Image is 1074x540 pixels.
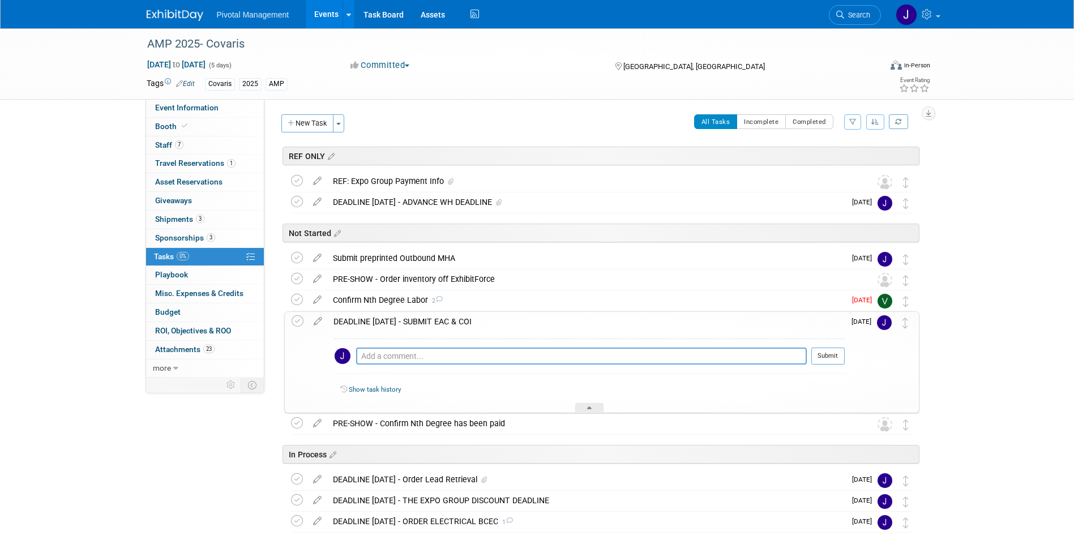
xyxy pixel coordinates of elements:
[307,197,327,207] a: edit
[904,61,930,70] div: In-Person
[327,414,855,433] div: PRE-SHOW - Confirm Nth Degree has been paid
[217,10,289,19] span: Pivotal Management
[146,285,264,303] a: Misc. Expenses & Credits
[327,491,845,510] div: DEADLINE [DATE] - THE EXPO GROUP DISCOUNT DEADLINE
[829,5,881,25] a: Search
[146,229,264,247] a: Sponsorships3
[903,517,909,528] i: Move task
[903,198,909,209] i: Move task
[737,114,786,129] button: Incomplete
[878,273,892,288] img: Unassigned
[903,419,909,430] i: Move task
[335,348,350,364] img: Jessica Gatton
[155,103,219,112] span: Event Information
[155,122,190,131] span: Booth
[205,78,235,90] div: Covaris
[155,326,231,335] span: ROI, Objectives & ROO
[155,196,192,205] span: Giveaways
[146,322,264,340] a: ROI, Objectives & ROO
[785,114,833,129] button: Completed
[221,378,241,392] td: Personalize Event Tab Strip
[878,494,892,509] img: Jessica Gatton
[146,359,264,378] a: more
[307,295,327,305] a: edit
[852,198,878,206] span: [DATE]
[146,136,264,155] a: Staff7
[878,417,892,432] img: Unassigned
[281,114,333,132] button: New Task
[307,418,327,428] a: edit
[903,475,909,486] i: Move task
[878,175,892,190] img: Unassigned
[176,80,195,88] a: Edit
[891,61,902,70] img: Format-Inperson.png
[903,254,909,265] i: Move task
[811,348,845,365] button: Submit
[327,192,845,212] div: DEADLINE [DATE] - ADVANCE WH DEADLINE
[327,269,855,289] div: PRE-SHOW - Order inventory off ExhibitForce
[155,289,243,298] span: Misc. Expenses & Credits
[196,215,204,223] span: 3
[308,316,328,327] a: edit
[852,296,878,304] span: [DATE]
[327,290,845,310] div: Confirm Nth Degree Labor
[171,60,182,69] span: to
[146,99,264,117] a: Event Information
[146,173,264,191] a: Asset Reservations
[852,496,878,504] span: [DATE]
[307,253,327,263] a: edit
[903,496,909,507] i: Move task
[153,363,171,372] span: more
[307,176,327,186] a: edit
[325,150,335,161] a: Edit sections
[889,114,908,129] a: Refresh
[852,254,878,262] span: [DATE]
[327,448,336,460] a: Edit sections
[327,470,845,489] div: DEADLINE [DATE] - Order Lead Retrieval
[146,341,264,359] a: Attachments23
[239,78,262,90] div: 2025
[852,517,878,525] span: [DATE]
[307,495,327,505] a: edit
[903,177,909,188] i: Move task
[327,512,845,531] div: DEADLINE [DATE] - ORDER ELECTRICAL BCEC
[146,118,264,136] a: Booth
[155,177,222,186] span: Asset Reservations
[155,215,204,224] span: Shipments
[346,59,414,71] button: Committed
[852,475,878,483] span: [DATE]
[146,303,264,322] a: Budget
[207,233,215,242] span: 3
[175,140,183,149] span: 7
[327,248,845,268] div: Submit preprinted Outbound MHA
[896,4,917,25] img: Jessica Gatton
[328,312,845,331] div: DEADLINE [DATE] - SUBMIT EAC & COI
[877,315,892,330] img: Jessica Gatton
[155,307,181,316] span: Budget
[155,270,188,279] span: Playbook
[241,378,264,392] td: Toggle Event Tabs
[147,10,203,21] img: ExhibitDay
[177,252,189,260] span: 0%
[498,518,513,526] span: 1
[694,114,738,129] button: All Tasks
[155,345,215,354] span: Attachments
[155,158,236,168] span: Travel Reservations
[327,172,855,191] div: REF: Expo Group Payment Info
[878,473,892,488] img: Jessica Gatton
[878,252,892,267] img: Jessica Gatton
[844,11,870,19] span: Search
[155,233,215,242] span: Sponsorships
[146,266,264,284] a: Playbook
[349,385,401,393] a: Show task history
[154,252,189,261] span: Tasks
[307,474,327,485] a: edit
[878,294,892,308] img: Valerie Weld
[902,318,908,328] i: Move task
[899,78,930,83] div: Event Rating
[878,515,892,530] img: Jessica Gatton
[266,78,288,90] div: AMP
[155,140,183,149] span: Staff
[208,62,232,69] span: (5 days)
[203,345,215,353] span: 23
